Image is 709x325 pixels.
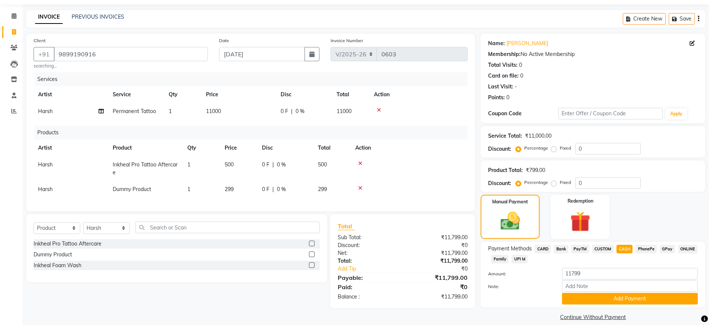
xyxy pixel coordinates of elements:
[616,245,633,253] span: CASH
[272,185,274,193] span: |
[34,240,101,248] div: Inkheal Pro Tattoo Aftercare
[488,40,505,47] div: Name:
[415,265,474,273] div: ₹0
[592,245,614,253] span: CUSTOM
[169,108,172,115] span: 1
[524,145,548,151] label: Percentage
[38,161,53,168] span: Harsh
[276,86,332,103] th: Disc
[113,186,151,193] span: Dummy Product
[34,262,81,269] div: Inkheal Foam Wash
[206,108,221,115] span: 11000
[666,108,687,119] button: Apply
[482,313,704,321] a: Continue Without Payment
[488,245,532,253] span: Payment Methods
[488,132,522,140] div: Service Total:
[34,140,108,156] th: Artist
[660,245,675,253] span: GPay
[488,179,511,187] div: Discount:
[34,47,54,61] button: +91
[492,199,528,205] label: Manual Payment
[135,222,320,233] input: Search or Scan
[332,282,403,291] div: Paid:
[525,132,552,140] div: ₹11,000.00
[219,37,229,44] label: Date
[34,37,46,44] label: Client
[515,83,517,91] div: -
[369,86,468,103] th: Action
[332,293,403,301] div: Balance :
[38,108,53,115] span: Harsh
[332,273,403,282] div: Payable:
[351,140,468,156] th: Action
[403,273,473,282] div: ₹11,799.00
[332,265,415,273] a: Add Tip
[332,257,403,265] div: Total:
[403,234,473,241] div: ₹11,799.00
[482,271,556,277] label: Amount:
[623,13,666,25] button: Create New
[313,140,351,156] th: Total
[568,198,593,204] label: Redemption
[488,61,518,69] div: Total Visits:
[277,161,286,169] span: 0 %
[34,86,108,103] th: Artist
[332,234,403,241] div: Sub Total:
[488,83,513,91] div: Last Visit:
[113,161,178,176] span: Inkheal Pro Tattoo Aftercare
[220,140,257,156] th: Price
[164,86,202,103] th: Qty
[296,107,304,115] span: 0 %
[332,249,403,257] div: Net:
[108,140,183,156] th: Product
[34,126,473,140] div: Products
[506,94,509,101] div: 0
[554,245,568,253] span: Bank
[225,186,234,193] span: 299
[272,161,274,169] span: |
[187,161,190,168] span: 1
[482,283,556,290] label: Note:
[54,47,208,61] input: Search by Name/Mobile/Email/Code
[183,140,220,156] th: Qty
[403,241,473,249] div: ₹0
[488,94,505,101] div: Points:
[560,145,571,151] label: Fixed
[488,50,698,58] div: No Active Membership
[332,241,403,249] div: Discount:
[318,186,327,193] span: 299
[564,209,597,234] img: _gift.svg
[34,63,208,69] small: searching...
[332,86,369,103] th: Total
[72,13,124,20] a: PREVIOUS INVOICES
[520,72,523,80] div: 0
[560,179,571,186] label: Fixed
[38,186,53,193] span: Harsh
[519,61,522,69] div: 0
[257,140,313,156] th: Disc
[403,249,473,257] div: ₹11,799.00
[488,50,521,58] div: Membership:
[562,280,698,292] input: Add Note
[337,108,352,115] span: 11000
[262,161,269,169] span: 0 F
[488,110,558,118] div: Coupon Code
[34,251,72,259] div: Dummy Product
[225,161,234,168] span: 500
[202,86,276,103] th: Price
[281,107,288,115] span: 0 F
[562,268,698,279] input: Amount
[562,293,698,304] button: Add Payment
[108,86,164,103] th: Service
[558,108,663,119] input: Enter Offer / Coupon Code
[535,245,551,253] span: CARD
[403,282,473,291] div: ₹0
[526,166,545,174] div: ₹799.00
[506,40,548,47] a: [PERSON_NAME]
[403,293,473,301] div: ₹11,799.00
[488,72,519,80] div: Card on file:
[635,245,657,253] span: PhonePe
[338,222,355,230] span: Total
[491,255,509,263] span: Family
[187,186,190,193] span: 1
